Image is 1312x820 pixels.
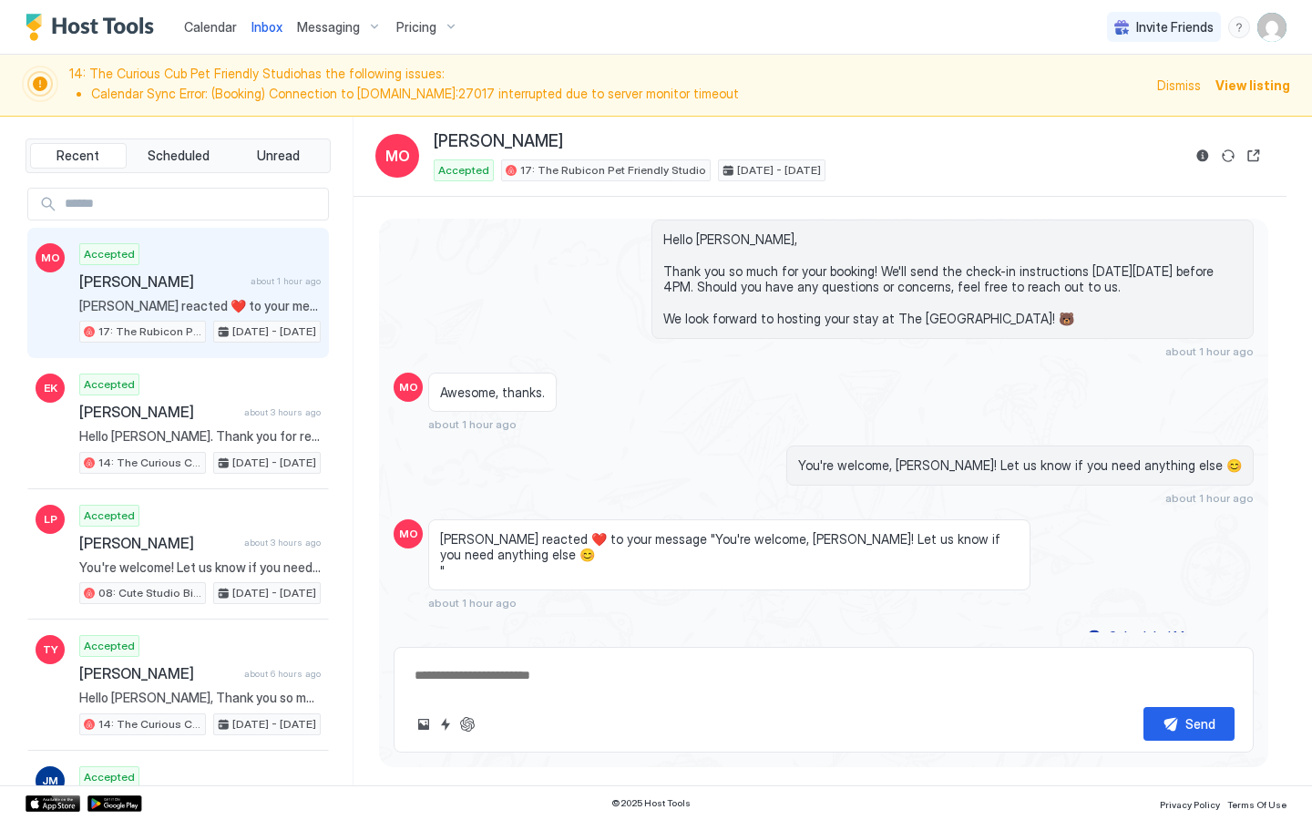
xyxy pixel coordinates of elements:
span: Pricing [396,19,436,36]
a: Privacy Policy [1160,794,1220,813]
span: Accepted [438,162,489,179]
span: [DATE] - [DATE] [737,162,821,179]
span: [DATE] - [DATE] [232,323,316,340]
button: Recent [30,143,127,169]
span: about 6 hours ago [244,668,321,680]
div: tab-group [26,138,331,173]
span: about 1 hour ago [428,417,517,431]
span: Invite Friends [1136,19,1214,36]
button: Unread [230,143,326,169]
button: Scheduled Messages [1084,624,1254,649]
button: Upload image [413,713,435,735]
button: Open reservation [1243,145,1265,167]
span: Accepted [84,376,135,393]
span: Inbox [251,19,282,35]
button: Send [1143,707,1235,741]
button: Reservation information [1192,145,1214,167]
span: about 1 hour ago [1165,491,1254,505]
span: Accepted [84,638,135,654]
span: Hello [PERSON_NAME], Thank you so much for your booking! We'll send the check-in instructions [DA... [79,690,321,706]
span: 08: Cute Studio Bike to Beach [98,585,201,601]
span: [DATE] - [DATE] [232,716,316,733]
span: about 1 hour ago [251,275,321,287]
a: Calendar [184,17,237,36]
a: App Store [26,795,80,812]
span: TY [43,641,58,658]
a: Inbox [251,17,282,36]
span: Recent [56,148,99,164]
span: MO [399,379,418,395]
span: about 3 hours ago [244,406,321,418]
span: Messaging [297,19,360,36]
span: You're welcome, [PERSON_NAME]! Let us know if you need anything else 😊 [798,457,1242,474]
button: Quick reply [435,713,456,735]
input: Input Field [57,189,328,220]
span: [DATE] - [DATE] [232,455,316,471]
div: Send [1185,714,1215,733]
span: about 1 hour ago [1165,344,1254,358]
span: Scheduled [148,148,210,164]
span: about 3 hours ago [244,537,321,548]
span: Accepted [84,507,135,524]
span: © 2025 Host Tools [611,797,691,809]
span: Unread [257,148,300,164]
span: Accepted [84,769,135,785]
span: MO [41,250,60,266]
span: 14: The Curious Cub Pet Friendly Studio [98,455,201,471]
span: JM [42,773,58,789]
div: Scheduled Messages [1109,627,1233,646]
span: [PERSON_NAME] reacted ❤️ to your message "You're welcome, [PERSON_NAME]! Let us know if you need ... [440,531,1019,579]
span: Privacy Policy [1160,799,1220,810]
a: Terms Of Use [1227,794,1286,813]
span: You're welcome! Let us know if you need anything else 😊 [79,559,321,576]
span: Calendar [184,19,237,35]
span: MO [385,145,410,167]
a: Host Tools Logo [26,14,162,41]
span: [PERSON_NAME] [79,403,237,421]
span: MO [399,526,418,542]
span: 17: The Rubicon Pet Friendly Studio [98,323,201,340]
span: [PERSON_NAME] [79,534,237,552]
span: Accepted [84,246,135,262]
span: EK [44,380,57,396]
span: Terms Of Use [1227,799,1286,810]
span: Hello [PERSON_NAME]. Thank you for reaching out! Could you let me know how early you're hoping to... [79,428,321,445]
div: View listing [1215,76,1290,95]
span: [PERSON_NAME] reacted ❤️ to your message "You're welcome, [PERSON_NAME]! Let us know if you need ... [79,298,321,314]
div: User profile [1257,13,1286,42]
a: Google Play Store [87,795,142,812]
button: ChatGPT Auto Reply [456,713,478,735]
span: 17: The Rubicon Pet Friendly Studio [520,162,706,179]
span: 14: The Curious Cub Pet Friendly Studio has the following issues: [69,66,1146,105]
span: [PERSON_NAME] [79,272,243,291]
div: Dismiss [1157,76,1201,95]
span: [DATE] - [DATE] [232,585,316,601]
div: menu [1228,16,1250,38]
li: Calendar Sync Error: (Booking) Connection to [DOMAIN_NAME]:27017 interrupted due to server monito... [91,86,1146,102]
span: [PERSON_NAME] [434,131,563,152]
span: [PERSON_NAME] [79,664,237,682]
span: about 1 hour ago [428,596,517,610]
button: Scheduled [130,143,227,169]
span: LP [44,511,57,528]
span: Hello [PERSON_NAME], Thank you so much for your booking! We'll send the check-in instructions [DA... [663,231,1242,327]
span: 14: The Curious Cub Pet Friendly Studio [98,716,201,733]
span: Awesome, thanks. [440,384,545,401]
button: Sync reservation [1217,145,1239,167]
